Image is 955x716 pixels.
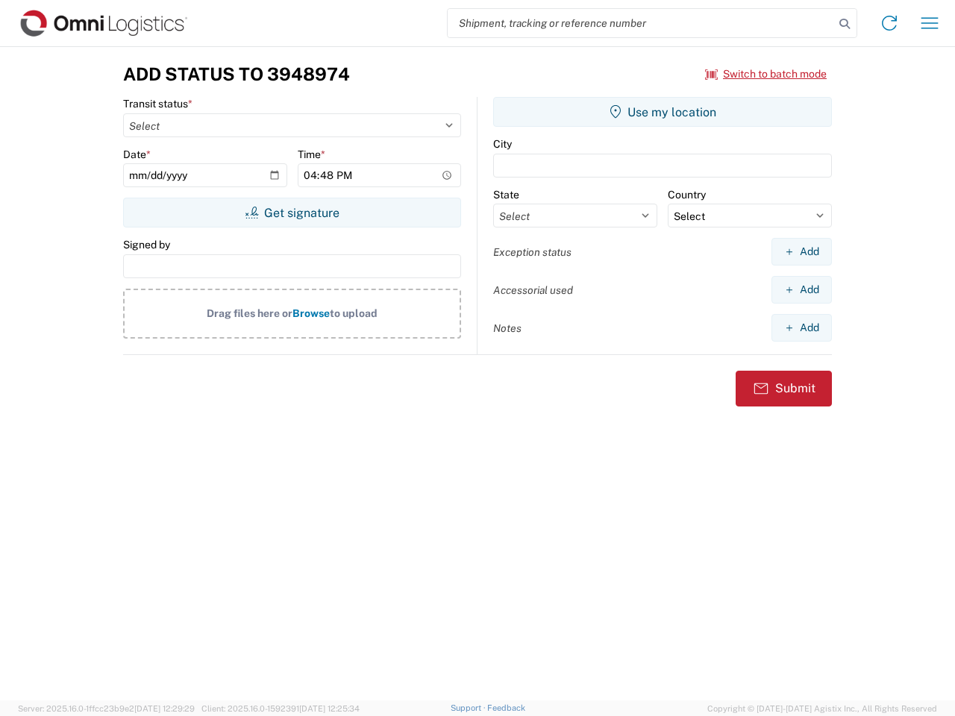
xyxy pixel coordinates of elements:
[123,198,461,227] button: Get signature
[448,9,834,37] input: Shipment, tracking or reference number
[493,283,573,297] label: Accessorial used
[668,188,706,201] label: Country
[123,63,350,85] h3: Add Status to 3948974
[493,97,832,127] button: Use my location
[330,307,378,319] span: to upload
[705,62,827,87] button: Switch to batch mode
[493,321,522,335] label: Notes
[493,137,512,151] label: City
[123,148,151,161] label: Date
[207,307,292,319] span: Drag files here or
[771,238,832,266] button: Add
[487,703,525,712] a: Feedback
[123,97,192,110] label: Transit status
[18,704,195,713] span: Server: 2025.16.0-1ffcc23b9e2
[771,276,832,304] button: Add
[707,702,937,715] span: Copyright © [DATE]-[DATE] Agistix Inc., All Rights Reserved
[736,371,832,406] button: Submit
[451,703,488,712] a: Support
[123,238,170,251] label: Signed by
[292,307,330,319] span: Browse
[771,314,832,342] button: Add
[134,704,195,713] span: [DATE] 12:29:29
[298,148,325,161] label: Time
[299,704,360,713] span: [DATE] 12:25:34
[493,245,572,259] label: Exception status
[493,188,519,201] label: State
[201,704,360,713] span: Client: 2025.16.0-1592391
